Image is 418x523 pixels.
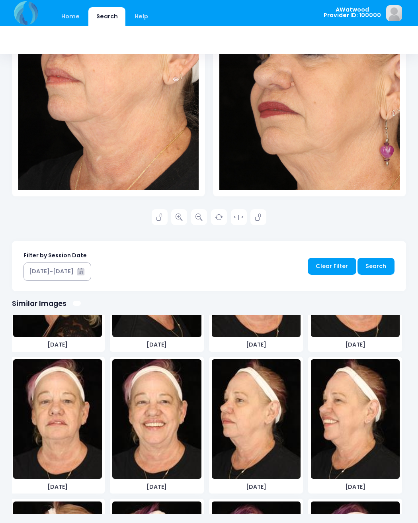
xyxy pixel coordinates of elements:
span: [DATE] [13,341,102,349]
div: [DATE]-[DATE] [29,267,74,276]
a: Home [53,7,87,26]
h1: Similar Images [12,299,66,308]
img: image [112,359,201,479]
span: [DATE] [13,483,102,491]
img: image [13,359,102,479]
a: Search [88,7,125,26]
img: image [311,359,400,479]
a: Help [127,7,156,26]
span: [DATE] [112,483,201,491]
a: Search [357,258,395,275]
span: [DATE] [311,483,400,491]
span: AWatwood Provider ID: 100000 [324,7,381,18]
span: [DATE] [311,341,400,349]
span: [DATE] [212,341,301,349]
label: Filter by Session Date [23,251,87,260]
a: > | < [231,209,247,225]
img: image [386,5,402,21]
span: [DATE] [112,341,201,349]
span: [DATE] [212,483,301,491]
a: Clear Filter [308,258,356,275]
img: image [212,359,301,479]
